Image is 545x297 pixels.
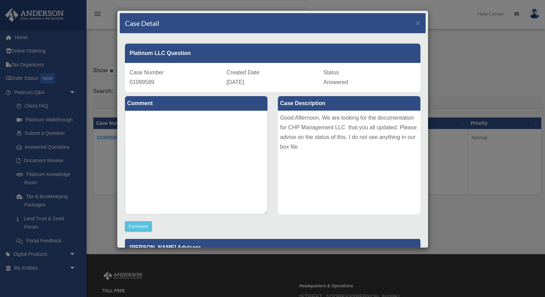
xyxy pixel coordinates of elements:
[125,44,420,63] div: Platinum LLC Question
[416,19,420,27] span: ×
[324,69,339,75] span: Status
[130,69,164,75] span: Case Number
[324,79,348,85] span: Answered
[125,221,152,232] button: Comment
[125,18,159,28] h4: Case Detail
[278,96,420,111] label: Case Description
[125,239,420,256] p: [PERSON_NAME] Advisors
[227,79,244,85] span: [DATE]
[130,79,154,85] span: 01089589
[416,19,420,27] button: Close
[125,96,267,111] label: Comment
[278,111,420,214] div: Good Afternoon, We are looking for the documentation for CHP Management LLC that you all updated....
[227,69,260,75] span: Created Date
